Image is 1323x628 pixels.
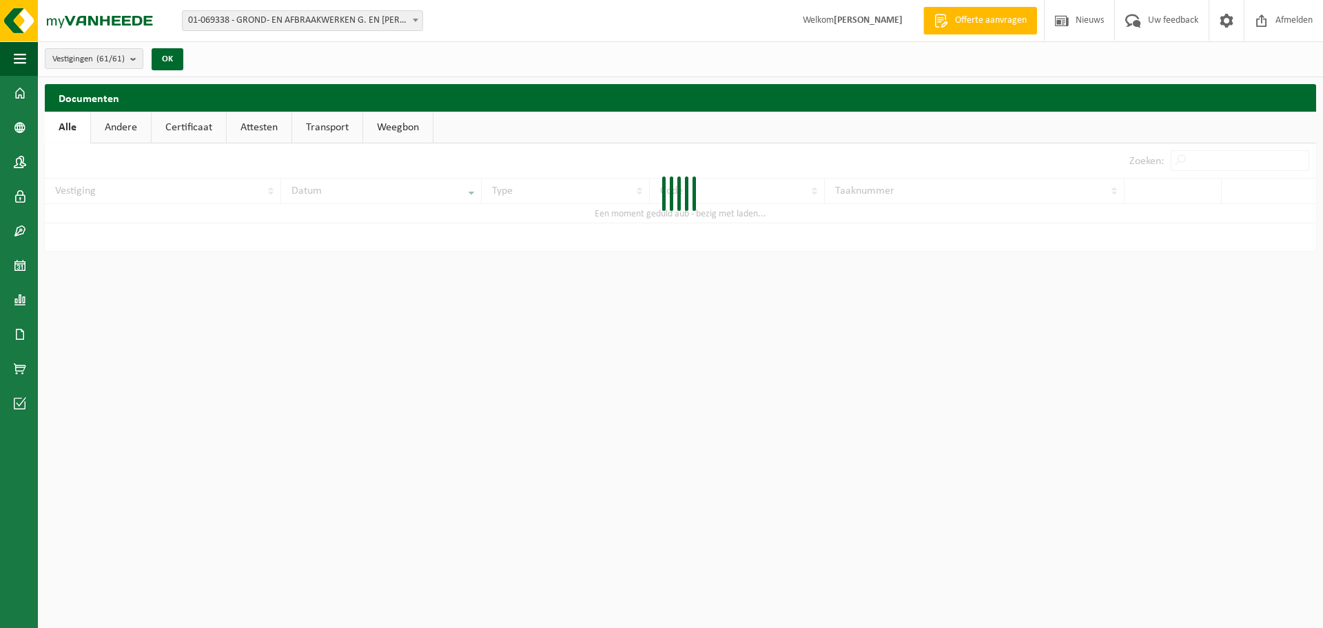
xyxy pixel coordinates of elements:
[152,48,183,70] button: OK
[923,7,1037,34] a: Offerte aanvragen
[45,112,90,143] a: Alle
[363,112,433,143] a: Weegbon
[227,112,291,143] a: Attesten
[834,15,903,26] strong: [PERSON_NAME]
[183,11,422,30] span: 01-069338 - GROND- EN AFBRAAKWERKEN G. EN A. DE MEUTER - TERNAT
[52,49,125,70] span: Vestigingen
[45,48,143,69] button: Vestigingen(61/61)
[45,84,1316,111] h2: Documenten
[91,112,151,143] a: Andere
[96,54,125,63] count: (61/61)
[952,14,1030,28] span: Offerte aanvragen
[292,112,362,143] a: Transport
[152,112,226,143] a: Certificaat
[182,10,423,31] span: 01-069338 - GROND- EN AFBRAAKWERKEN G. EN A. DE MEUTER - TERNAT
